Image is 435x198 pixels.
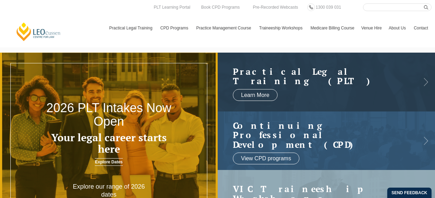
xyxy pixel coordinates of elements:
h3: Your legal career starts here [44,132,174,155]
a: Pre-Recorded Webcasts [251,3,300,11]
a: CPD Programs [157,18,193,38]
iframe: LiveChat chat widget [389,152,418,181]
a: PLT Learning Portal [152,3,192,11]
a: Contact [410,18,432,38]
a: View CPD programs [233,153,300,164]
h2: Practical Legal Training (PLT) [233,66,406,85]
a: Medicare Billing Course [307,18,358,38]
a: Book CPD Programs [199,3,241,11]
a: About Us [385,18,410,38]
a: Venue Hire [358,18,385,38]
a: Learn More [233,89,278,101]
span: 1300 039 031 [316,5,341,10]
a: Practice Management Course [193,18,256,38]
a: 1300 039 031 [314,3,343,11]
a: Practical LegalTraining (PLT) [233,66,406,85]
a: Explore Dates [95,158,123,166]
a: Practical Legal Training [106,18,157,38]
a: Continuing ProfessionalDevelopment (CPD) [233,120,406,149]
h2: 2026 PLT Intakes Now Open [44,101,174,128]
a: Traineeship Workshops [256,18,307,38]
h2: Continuing Professional Development (CPD) [233,120,406,149]
a: [PERSON_NAME] Centre for Law [16,22,62,42]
